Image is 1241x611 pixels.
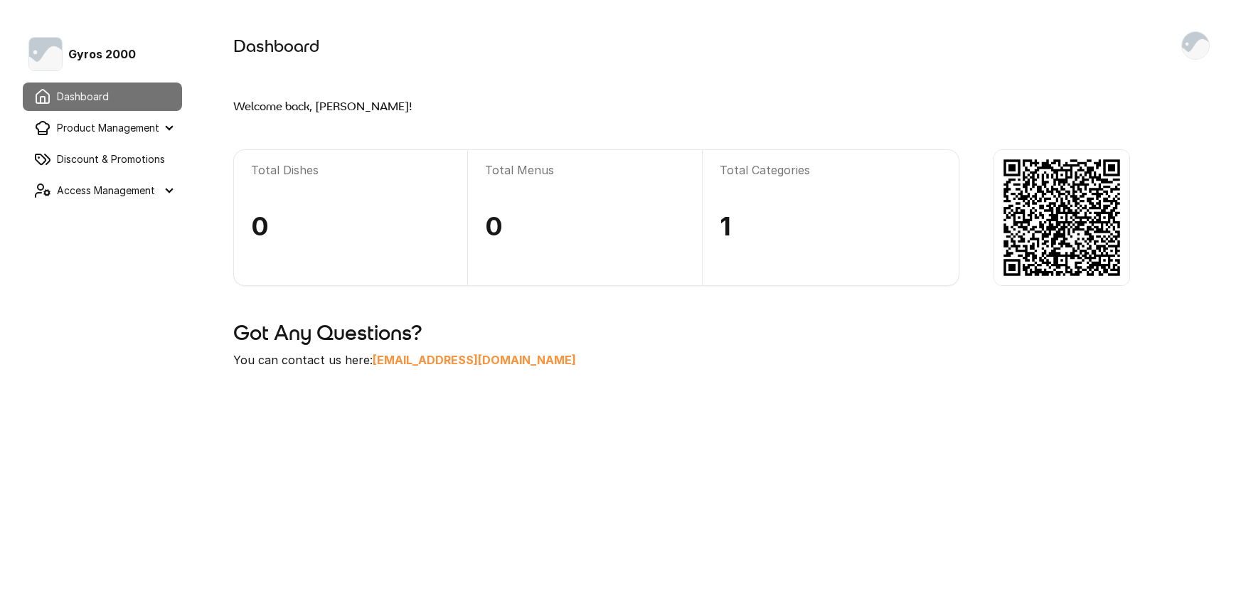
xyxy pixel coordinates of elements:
a: Gyros 2000 logoGyros 2000 [17,37,188,71]
summary: Access Management [23,176,182,205]
h2: Welcome back, [PERSON_NAME]! [233,98,1213,115]
h1: Dashboard [233,35,1167,58]
h2: Got Any Questions? [233,320,1213,346]
div: 1 [720,212,942,274]
img: placeholder [1182,32,1209,59]
summary: Product Management [23,114,182,142]
div: Total Categories [720,161,942,212]
img: 14-2505011135.png [994,149,1130,286]
p: You can contact us here: [233,351,1213,368]
div: Gyros 2000 [28,37,176,71]
a: [EMAIL_ADDRESS][DOMAIN_NAME] [373,353,576,367]
a: Dashboard [23,83,182,111]
div: Total Dishes [251,161,450,212]
a: Discount & Promotions [23,145,182,174]
div: 0 [251,212,450,274]
div: Total Menus [485,161,686,212]
img: Gyros 2000 logo [28,37,63,71]
div: 0 [485,212,686,274]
